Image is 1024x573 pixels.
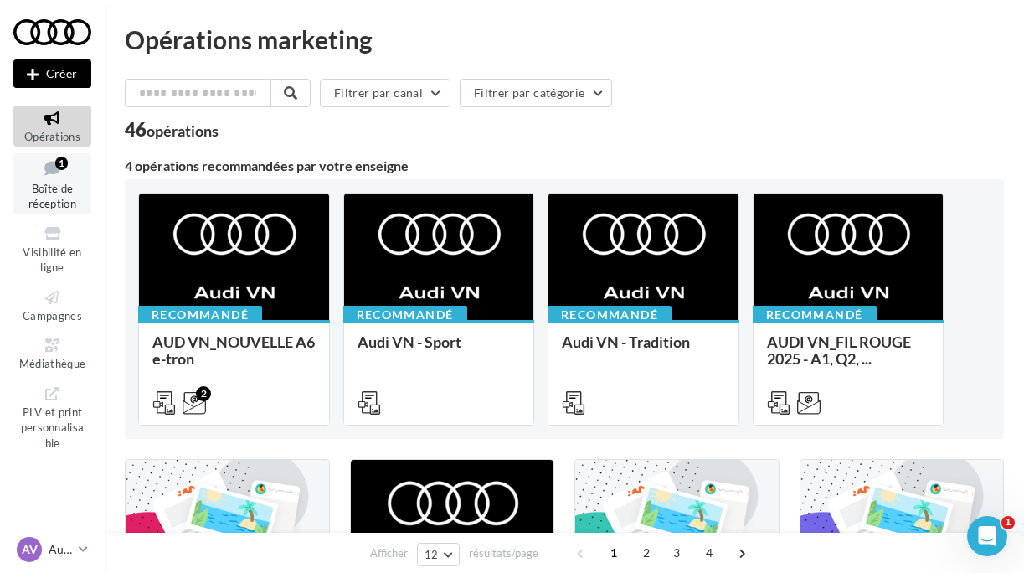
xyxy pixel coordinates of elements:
[21,402,85,450] span: PLV et print personnalisable
[22,541,38,558] span: AV
[1001,516,1015,529] span: 1
[152,333,315,368] span: AUD VN_NOUVELLE A6 e-tron
[696,539,723,566] span: 4
[562,333,690,351] span: Audi VN - Tradition
[469,545,538,561] span: résultats/page
[13,59,91,88] button: Créer
[23,245,81,275] span: Visibilité en ligne
[13,534,91,565] a: AV Audi [PERSON_NAME]
[23,309,82,323] span: Campagnes
[13,153,91,214] a: Boîte de réception1
[753,306,877,324] div: Recommandé
[125,159,1004,173] div: 4 opérations recommandées par votre enseigne
[358,333,461,351] span: Audi VN - Sport
[13,285,91,326] a: Campagnes
[425,548,439,561] span: 12
[147,123,219,138] div: opérations
[460,79,612,107] button: Filtrer par catégorie
[24,130,80,143] span: Opérations
[55,157,68,170] div: 1
[196,386,211,401] div: 2
[767,333,911,368] span: AUDI VN_FIL ROUGE 2025 - A1, Q2, ...
[633,539,660,566] span: 2
[343,306,467,324] div: Recommandé
[28,182,76,211] span: Boîte de réception
[125,27,1004,52] div: Opérations marketing
[138,306,262,324] div: Recommandé
[19,357,86,370] span: Médiathèque
[967,516,1007,556] iframe: Intercom live chat
[663,539,690,566] span: 3
[600,539,627,566] span: 1
[548,306,672,324] div: Recommandé
[320,79,450,107] button: Filtrer par canal
[13,106,91,147] a: Opérations
[49,541,72,558] p: Audi [PERSON_NAME]
[13,221,91,278] a: Visibilité en ligne
[417,543,460,566] button: 12
[370,545,408,561] span: Afficher
[13,333,91,374] a: Médiathèque
[13,59,91,88] div: Nouvelle campagne
[13,381,91,454] a: PLV et print personnalisable
[125,121,219,139] div: 46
